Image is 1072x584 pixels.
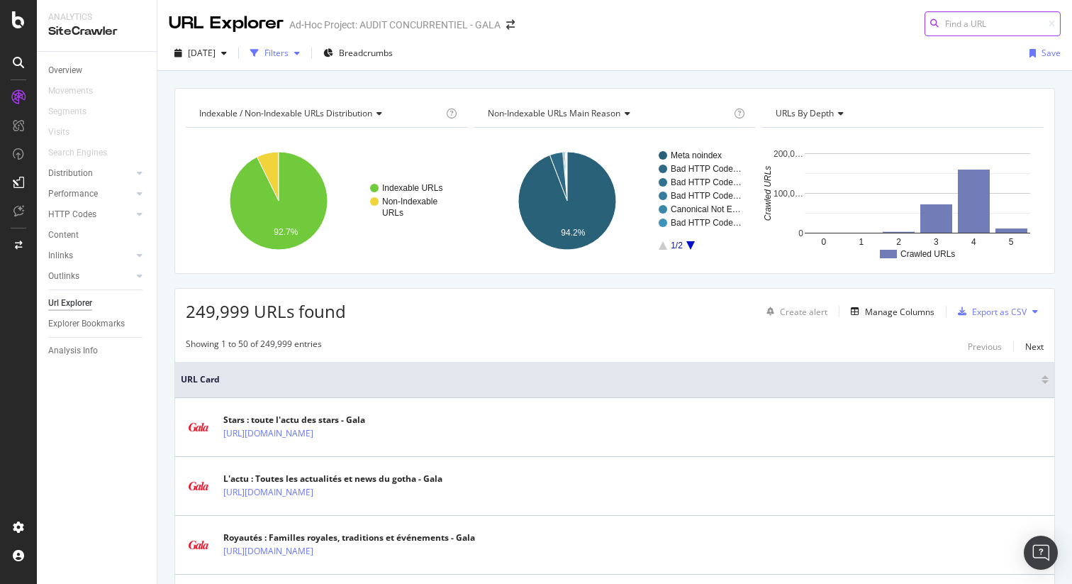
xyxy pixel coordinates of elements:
h4: Non-Indexable URLs Main Reason [485,102,732,125]
div: Create alert [780,306,827,318]
text: Canonical Not E… [671,204,741,214]
span: Breadcrumbs [339,47,393,59]
div: Manage Columns [865,306,934,318]
a: [URL][DOMAIN_NAME] [223,544,313,558]
span: 249,999 URLs found [186,299,346,323]
svg: A chart. [474,139,756,263]
a: Analysis Info [48,343,147,358]
text: Bad HTTP Code… [671,218,742,228]
div: Showing 1 to 50 of 249,999 entries [186,338,322,355]
div: arrow-right-arrow-left [506,20,515,30]
div: Next [1025,341,1044,353]
div: Analytics [48,11,145,23]
a: Performance [48,187,133,202]
div: Performance [48,187,98,202]
text: Bad HTTP Code… [671,191,742,201]
input: Find a URL [925,11,1061,36]
div: Open Intercom Messenger [1024,536,1058,570]
button: [DATE] [169,42,233,65]
a: Distribution [48,166,133,181]
button: Manage Columns [845,303,934,320]
svg: A chart. [186,139,467,263]
span: URL Card [181,373,1038,386]
text: 200,0… [774,149,803,159]
h4: Indexable / Non-Indexable URLs Distribution [196,102,443,125]
img: main image [181,468,216,504]
svg: A chart. [762,139,1044,263]
div: Analysis Info [48,343,98,358]
img: main image [181,527,216,563]
div: L'actu : Toutes les actualités et news du gotha - Gala [223,473,442,485]
text: Crawled URLs [900,249,955,259]
text: URLs [382,208,403,218]
span: 2025 Jul. 21st [188,47,216,59]
div: Url Explorer [48,296,92,311]
div: Outlinks [48,269,79,284]
text: 0 [799,228,804,238]
div: Previous [968,341,1002,353]
button: Next [1025,338,1044,355]
a: Content [48,228,147,243]
a: [URL][DOMAIN_NAME] [223,426,313,441]
text: 92.7% [274,227,298,237]
button: Save [1024,42,1061,65]
text: 3 [934,237,939,247]
text: Indexable URLs [382,183,442,193]
text: 0 [822,237,827,247]
div: Inlinks [48,248,73,263]
div: Ad-Hoc Project: AUDIT CONCURRENTIEL - GALA [289,18,501,32]
span: Indexable / Non-Indexable URLs distribution [199,107,372,119]
div: HTTP Codes [48,207,96,222]
text: Crawled URLs [764,166,774,221]
a: Movements [48,84,107,99]
div: Content [48,228,79,243]
a: Inlinks [48,248,133,263]
a: HTTP Codes [48,207,133,222]
text: Bad HTTP Code… [671,164,742,174]
div: Stars : toute l'actu des stars - Gala [223,414,365,426]
text: 94.2% [561,228,585,238]
span: Non-Indexable URLs Main Reason [488,107,620,119]
text: 100,0… [774,189,803,199]
div: SiteCrawler [48,23,145,40]
text: 1 [859,237,864,247]
a: Segments [48,104,101,119]
a: Url Explorer [48,296,147,311]
div: Visits [48,125,69,140]
text: Meta noindex [671,150,722,160]
div: Explorer Bookmarks [48,316,125,331]
text: 4 [971,237,976,247]
div: Movements [48,84,93,99]
button: Export as CSV [952,300,1027,323]
div: Save [1042,47,1061,59]
h4: URLs by Depth [773,102,1031,125]
div: URL Explorer [169,11,284,35]
button: Filters [245,42,306,65]
div: Overview [48,63,82,78]
div: Distribution [48,166,93,181]
text: Bad HTTP Code… [671,177,742,187]
a: Visits [48,125,84,140]
text: Non-Indexable [382,197,437,206]
div: Royautés : Familles royales, traditions et événements - Gala [223,531,475,544]
button: Previous [968,338,1002,355]
div: Filters [264,47,289,59]
text: 2 [897,237,902,247]
div: Search Engines [48,145,107,160]
img: main image [181,409,216,445]
a: [URL][DOMAIN_NAME] [223,485,313,500]
text: 5 [1009,237,1014,247]
button: Breadcrumbs [318,42,398,65]
button: Create alert [761,300,827,323]
a: Overview [48,63,147,78]
div: Export as CSV [972,306,1027,318]
a: Explorer Bookmarks [48,316,147,331]
a: Search Engines [48,145,121,160]
text: 1/2 [671,241,683,250]
span: URLs by Depth [776,107,834,119]
a: Outlinks [48,269,133,284]
div: Segments [48,104,86,119]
